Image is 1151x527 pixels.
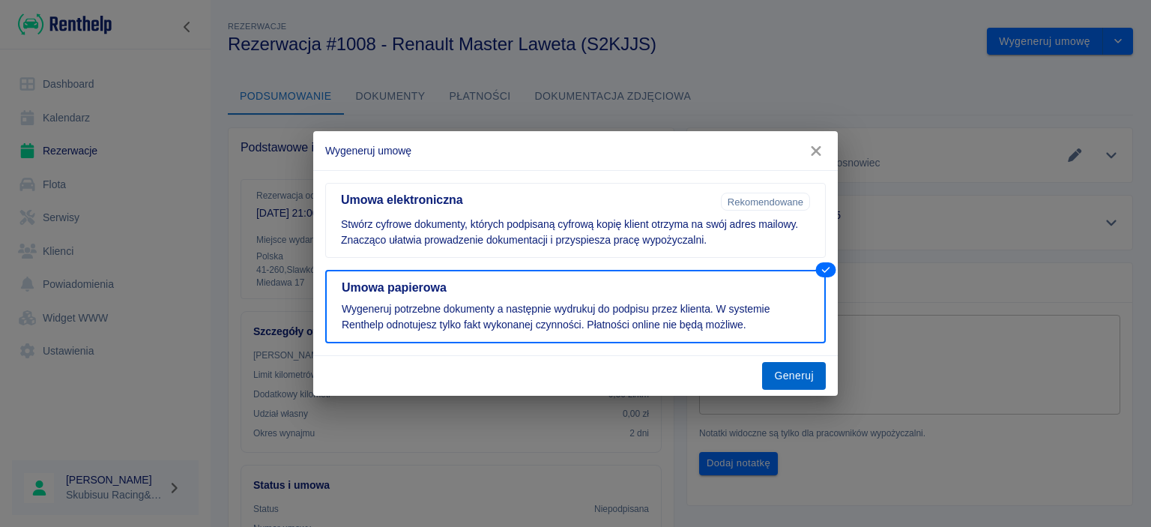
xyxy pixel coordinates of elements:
button: Umowa elektronicznaRekomendowaneStwórz cyfrowe dokumenty, których podpisaną cyfrową kopię klient ... [325,183,826,258]
p: Stwórz cyfrowe dokumenty, których podpisaną cyfrową kopię klient otrzyma na swój adres mailowy. Z... [341,217,810,248]
button: Generuj [762,362,826,390]
p: Wygeneruj potrzebne dokumenty a następnie wydrukuj do podpisu przez klienta. W systemie Renthelp ... [342,301,809,333]
h5: Umowa papierowa [342,280,809,295]
h5: Umowa elektroniczna [341,193,715,208]
h2: Wygeneruj umowę [313,131,838,170]
span: Rekomendowane [722,196,809,208]
button: Umowa papierowaWygeneruj potrzebne dokumenty a następnie wydrukuj do podpisu przez klienta. W sys... [325,270,826,343]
